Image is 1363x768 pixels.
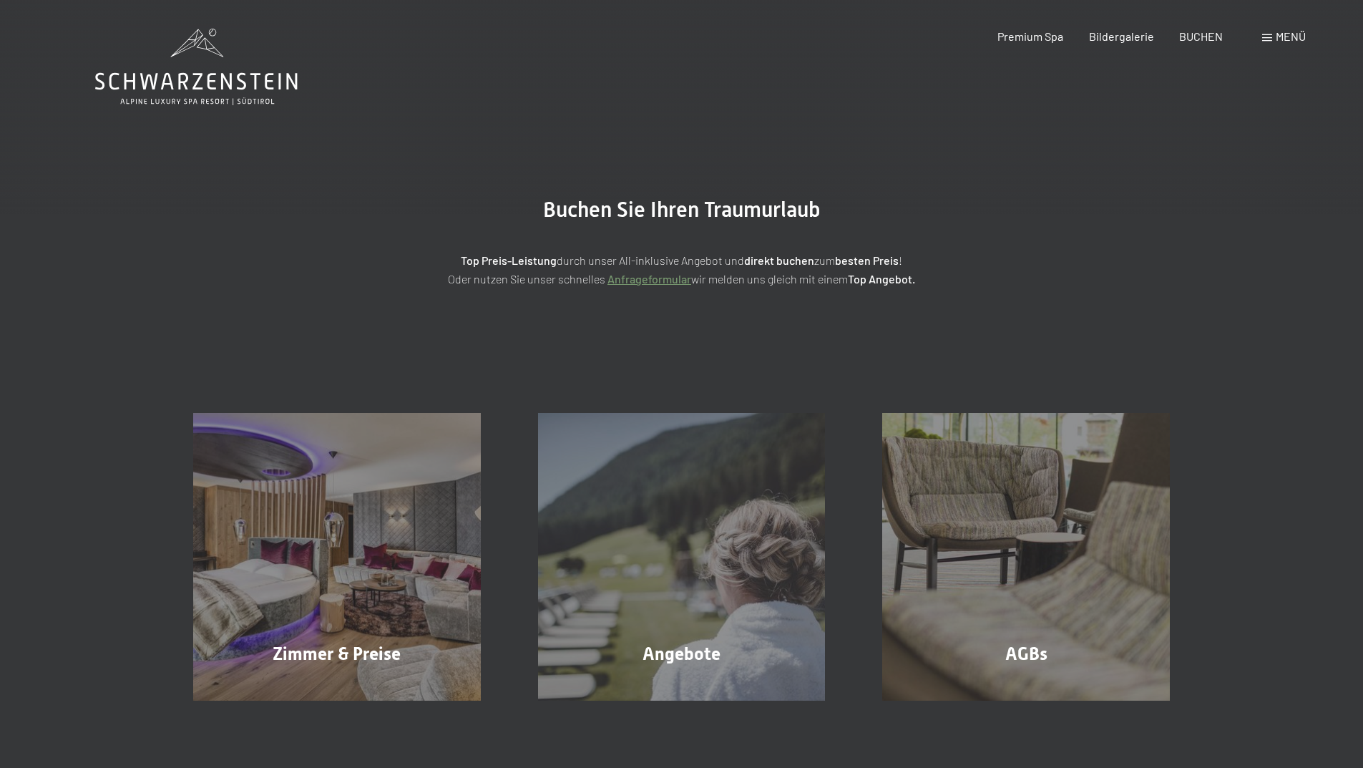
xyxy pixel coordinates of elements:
[607,272,691,286] a: Anfrageformular
[997,29,1063,43] a: Premium Spa
[1005,643,1047,664] span: AGBs
[854,413,1198,701] a: Buchung AGBs
[835,253,899,267] strong: besten Preis
[543,197,821,222] span: Buchen Sie Ihren Traumurlaub
[1089,29,1154,43] a: Bildergalerie
[461,253,557,267] strong: Top Preis-Leistung
[744,253,814,267] strong: direkt buchen
[165,413,509,701] a: Buchung Zimmer & Preise
[1276,29,1306,43] span: Menü
[1179,29,1223,43] a: BUCHEN
[848,272,915,286] strong: Top Angebot.
[509,413,854,701] a: Buchung Angebote
[324,251,1040,288] p: durch unser All-inklusive Angebot und zum ! Oder nutzen Sie unser schnelles wir melden uns gleich...
[273,643,401,664] span: Zimmer & Preise
[643,643,720,664] span: Angebote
